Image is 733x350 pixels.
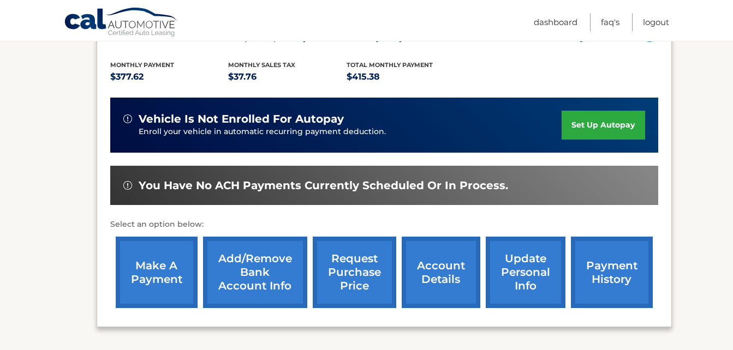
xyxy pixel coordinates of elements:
a: request purchase price [313,237,396,308]
a: Logout [643,13,669,31]
a: FAQ's [601,13,619,31]
p: $37.76 [228,69,347,85]
p: $377.62 [110,69,229,85]
a: payment history [571,237,653,308]
p: Enroll your vehicle in automatic recurring payment deduction. [139,126,562,138]
a: update personal info [486,237,565,308]
span: Total Monthly Payment [347,61,433,69]
span: You have no ACH payments currently scheduled or in process. [139,179,508,192]
a: make a payment [116,237,198,308]
a: account details [402,237,480,308]
p: $415.38 [347,69,465,85]
span: Monthly sales Tax [228,61,295,69]
p: Select an option below: [110,218,658,231]
img: alert-white.svg [123,114,132,123]
a: Dashboard [534,13,577,31]
img: alert-white.svg [123,181,132,190]
a: set up autopay [562,111,645,140]
span: Monthly Payment [110,61,174,69]
a: Cal Automotive [64,7,178,39]
span: vehicle is not enrolled for autopay [139,112,344,126]
a: Add/Remove bank account info [203,237,307,308]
